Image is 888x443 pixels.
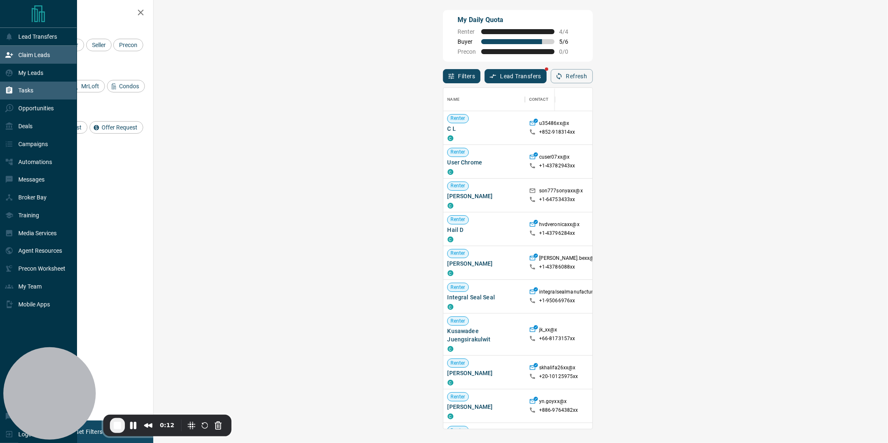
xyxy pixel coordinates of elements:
[448,284,469,291] span: Renter
[458,38,476,45] span: Buyer
[90,121,143,134] div: Offer Request
[113,39,143,51] div: Precon
[443,69,481,83] button: Filters
[116,42,140,48] span: Precon
[539,255,597,264] p: [PERSON_NAME].bexx@x
[448,403,521,411] span: [PERSON_NAME]
[539,407,578,414] p: +886- 9764382xx
[458,15,578,25] p: My Daily Quota
[448,327,521,343] span: Kusawadee Juengsirakulwit
[539,230,575,237] p: +1- 43796284xx
[99,124,140,131] span: Offer Request
[78,83,102,90] span: MrLoft
[448,318,469,325] span: Renter
[443,88,525,111] div: Name
[448,259,521,268] span: [PERSON_NAME]
[560,38,578,45] span: 5 / 6
[448,149,469,156] span: Renter
[448,250,469,257] span: Renter
[448,413,453,419] div: condos.ca
[539,264,575,271] p: +1- 43786088xx
[27,8,145,18] h2: Filters
[448,236,453,242] div: condos.ca
[448,427,469,434] span: Renter
[448,293,521,301] span: Integral Seal Seal
[539,364,576,373] p: skhalifa26xx@x
[539,120,569,129] p: u35486xx@x
[448,270,453,276] div: condos.ca
[448,182,469,189] span: Renter
[448,393,469,401] span: Renter
[448,203,453,209] div: condos.ca
[539,373,578,380] p: +20- 10125975xx
[458,48,476,55] span: Precon
[448,115,469,122] span: Renter
[448,192,521,200] span: [PERSON_NAME]
[448,369,521,377] span: [PERSON_NAME]
[107,80,145,92] div: Condos
[539,335,575,342] p: +66- 8173157xx
[485,69,547,83] button: Lead Transfers
[560,28,578,35] span: 4 / 4
[89,42,109,48] span: Seller
[448,360,469,367] span: Renter
[551,69,593,83] button: Refresh
[539,326,557,335] p: jk_xx@x
[539,289,607,297] p: integralsealmanufacturixx@x
[448,304,453,310] div: condos.ca
[448,158,521,167] span: User Chrome
[539,196,575,203] p: +1- 64753433xx
[69,80,105,92] div: MrLoft
[116,83,142,90] span: Condos
[539,297,575,304] p: +1- 95066976xx
[448,380,453,386] div: condos.ca
[539,129,575,136] p: +852- 918314xx
[539,398,567,407] p: yn.goyxx@x
[539,162,575,169] p: +1- 43782943xx
[539,187,583,196] p: son777sonyaxx@x
[539,221,580,230] p: hvdveronicaxx@x
[448,135,453,141] div: condos.ca
[448,226,521,234] span: Hail D
[560,48,578,55] span: 0 / 0
[448,346,453,352] div: condos.ca
[448,169,453,175] div: condos.ca
[448,216,469,223] span: Renter
[539,154,570,162] p: cuser07xx@x
[448,124,521,133] span: C L
[529,88,549,111] div: Contact
[448,88,460,111] div: Name
[86,39,112,51] div: Seller
[458,28,476,35] span: Renter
